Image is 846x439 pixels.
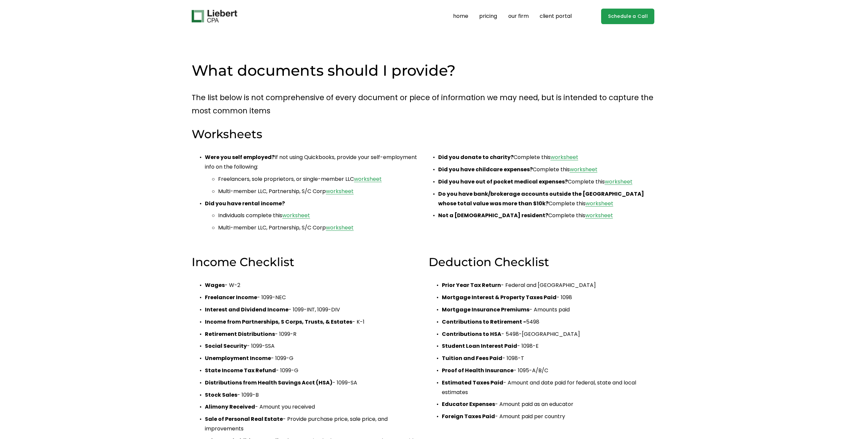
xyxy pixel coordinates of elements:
p: 5498 [442,317,654,327]
strong: Prior Year Tax Return [442,281,501,289]
p: - 1099-B [205,390,417,400]
h3: Worksheets [192,127,421,142]
strong: Retirement Distributions [205,330,275,338]
strong: Educator Expenses [442,400,495,408]
strong: Mortgage Interest & Property Taxes Paid [442,294,557,301]
strong: Did you have out of pocket medical expenses? [438,178,568,185]
a: worksheet [326,224,354,231]
p: - K-1 [205,317,417,327]
p: If not using Quickbooks, provide your self-employment info on the following: [205,153,421,172]
strong: Social Security [205,342,247,350]
strong: Freelancer Income [205,294,257,301]
strong: Sale of Personal Real Estate [205,415,283,423]
p: - Amount paid as an educator [442,400,654,409]
p: - 1098 [442,293,654,302]
strong: Estimated Taxes Paid [442,379,503,386]
p: - 5498-[GEOGRAPHIC_DATA] [442,330,654,339]
a: worksheet [570,166,597,173]
p: The list below is not comprehensive of every document or piece of information we may need, but is... [192,91,654,118]
p: - Amount paid per country [442,412,654,421]
strong: Do you have bank/brokerage accounts outside the [GEOGRAPHIC_DATA] whose total value was more than... [438,190,645,207]
strong: Unemployment Income [205,354,271,362]
strong: Contributions to Retirement - [442,318,526,326]
h3: Deduction Checklist [429,255,654,270]
p: - 1098-E [442,341,654,351]
strong: Not a [DEMOGRAPHIC_DATA] resident? [438,212,548,219]
a: worksheet [585,212,613,219]
p: Complete this [438,177,654,187]
h2: What documents should I provide? [192,61,654,80]
strong: Mortgage Insurance Premiums [442,306,529,313]
a: pricing [479,11,497,21]
p: - Provide purchase price, sale price, and improvements [205,415,417,434]
p: Multi-member LLC, Partnership, S/C Corp [218,223,421,233]
p: Individuals complete this [218,211,421,220]
p: - Amount and date paid for federal, state and local estimates [442,378,654,397]
strong: Student Loan Interest Paid [442,342,517,350]
p: Multi-member LLC, Partnership, S/C Corp [218,187,421,196]
p: - 1099-INT, 1099-DIV [205,305,417,315]
strong: Did you have childcare expenses? [438,166,533,173]
strong: Contributions to HSA [442,330,501,338]
a: worksheet [282,212,310,219]
p: - 1095-A/B/C [442,366,654,376]
h3: Income Checklist [192,255,417,270]
a: worksheet [551,153,578,161]
a: worksheet [354,175,382,183]
p: - Amounts paid [442,305,654,315]
strong: Did you have rental income? [205,200,285,207]
strong: Proof of Health Insurance [442,367,514,374]
p: - 1099-G [205,354,417,363]
strong: Distributions from Health Savings Acct (HSA) [205,379,332,386]
strong: Were you self employed? [205,153,275,161]
a: client portal [540,11,572,21]
p: - 1099-SSA [205,341,417,351]
p: - 1099-R [205,330,417,339]
p: - Amount you received [205,402,417,412]
strong: Alimony Received [205,403,255,411]
p: Complete this [438,165,654,175]
a: worksheet [605,178,633,185]
p: - 1099-G [205,366,417,376]
a: worksheet [326,187,354,195]
strong: Interest and Dividend Income [205,306,288,313]
strong: Wages [205,281,225,289]
strong: Income from Partnerships, S Corps, Trusts, & Estates [205,318,352,326]
p: - Federal and [GEOGRAPHIC_DATA] [442,281,654,290]
p: Complete this [438,189,654,209]
strong: State Income Tax Refund [205,367,276,374]
strong: Did you donate to charity? [438,153,514,161]
a: our firm [508,11,529,21]
p: Complete this [438,153,654,162]
a: Schedule a Call [601,9,654,24]
strong: Foreign Taxes Paid [442,413,495,420]
strong: Tuition and Fees Paid [442,354,502,362]
a: home [453,11,468,21]
strong: Stock Sales [205,391,237,399]
p: Complete this [438,211,654,220]
p: Freelancers, sole proprietors, or single-member LLC [218,175,421,184]
a: worksheet [586,200,613,207]
p: - 1098-T [442,354,654,363]
p: - 1099-NEC [205,293,417,302]
p: - 1099-SA [205,378,417,388]
p: - W-2 [205,281,417,290]
img: Liebert CPA [192,10,237,22]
